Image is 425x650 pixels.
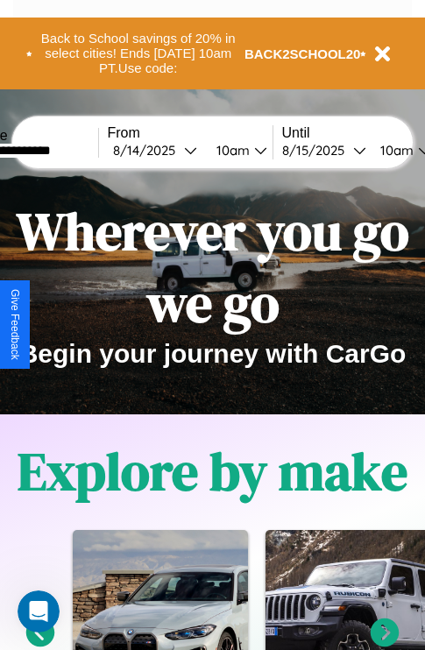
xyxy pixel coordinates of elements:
[108,141,202,159] button: 8/14/2025
[18,590,60,632] iframe: Intercom live chat
[9,289,21,360] div: Give Feedback
[244,46,361,61] b: BACK2SCHOOL20
[18,435,407,507] h1: Explore by make
[113,142,184,159] div: 8 / 14 / 2025
[208,142,254,159] div: 10am
[282,142,353,159] div: 8 / 15 / 2025
[108,125,273,141] label: From
[202,141,273,159] button: 10am
[32,26,244,81] button: Back to School savings of 20% in select cities! Ends [DATE] 10am PT.Use code:
[372,142,418,159] div: 10am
